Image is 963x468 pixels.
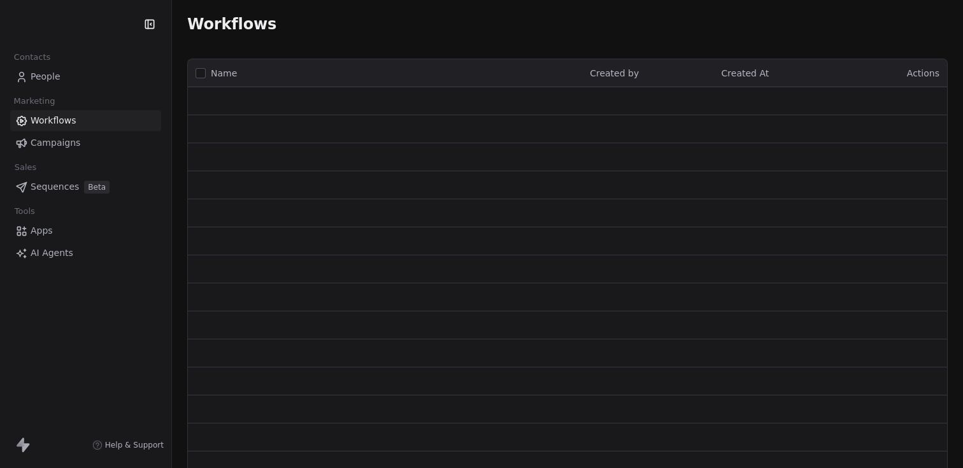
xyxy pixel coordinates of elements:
a: People [10,66,161,87]
span: Help & Support [105,440,164,450]
span: Sequences [31,180,79,194]
a: AI Agents [10,243,161,264]
span: Workflows [187,15,276,33]
span: Workflows [31,114,76,127]
span: Beta [84,181,110,194]
span: Created At [722,68,769,78]
a: SequencesBeta [10,176,161,197]
span: Sales [9,158,42,177]
a: Help & Support [92,440,164,450]
a: Campaigns [10,132,161,153]
span: People [31,70,61,83]
span: Actions [907,68,939,78]
a: Workflows [10,110,161,131]
span: Campaigns [31,136,80,150]
span: Name [211,67,237,80]
span: AI Agents [31,246,73,260]
span: Marketing [8,92,61,111]
span: Apps [31,224,53,238]
span: Created by [590,68,639,78]
a: Apps [10,220,161,241]
span: Tools [9,202,40,221]
span: Contacts [8,48,56,67]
